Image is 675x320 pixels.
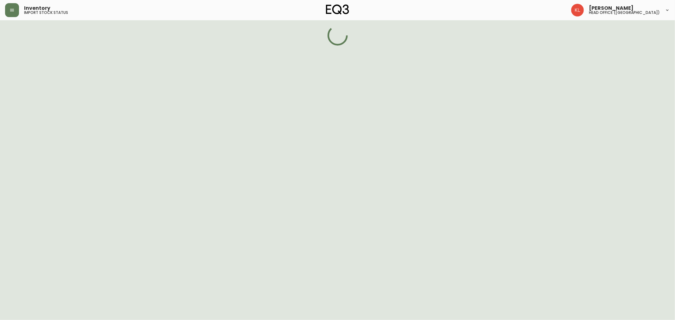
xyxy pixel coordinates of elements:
span: [PERSON_NAME] [589,6,634,11]
span: Inventory [24,6,50,11]
img: 2c0c8aa7421344cf0398c7f872b772b5 [571,4,584,16]
h5: head office ([GEOGRAPHIC_DATA]) [589,11,660,15]
img: logo [326,4,349,15]
h5: import stock status [24,11,68,15]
